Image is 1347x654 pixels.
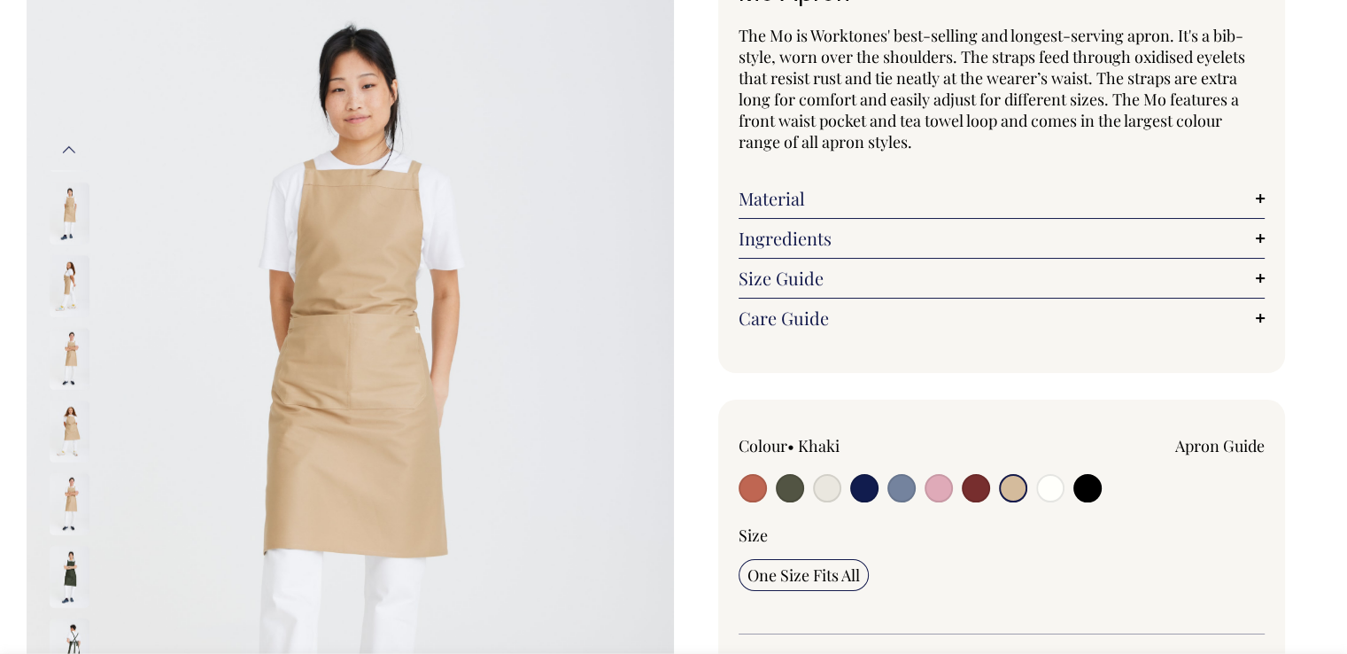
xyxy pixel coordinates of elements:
img: khaki [50,182,89,244]
label: Khaki [798,435,840,456]
span: The Mo is Worktones' best-selling and longest-serving apron. It's a bib-style, worn over the shou... [739,25,1245,152]
img: khaki [50,327,89,389]
div: Size [739,525,1266,546]
a: Material [739,188,1266,209]
span: One Size Fits All [747,564,860,586]
a: Ingredients [739,228,1266,249]
span: • [787,435,794,456]
a: Size Guide [739,268,1266,289]
img: khaki [50,472,89,534]
img: khaki [50,400,89,462]
a: Care Guide [739,308,1266,329]
button: Previous [56,130,82,170]
img: olive [50,545,89,607]
a: Apron Guide [1175,435,1265,456]
input: One Size Fits All [739,559,869,591]
img: khaki [50,254,89,316]
div: Colour [739,435,949,456]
